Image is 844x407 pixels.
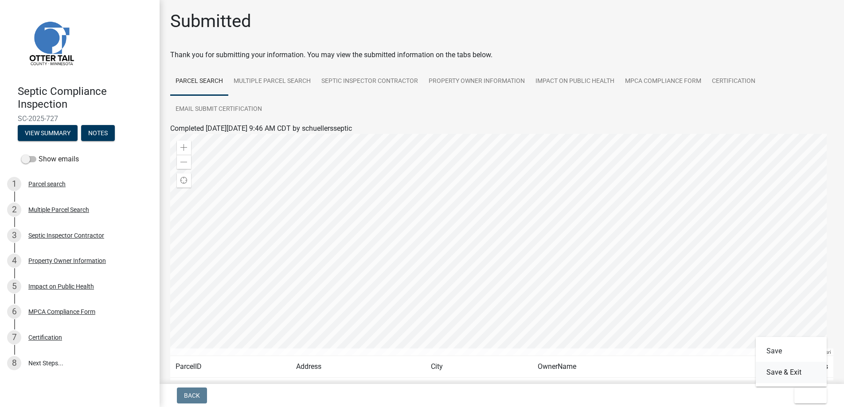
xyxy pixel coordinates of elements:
div: 2 [7,203,21,217]
span: Back [184,392,200,399]
button: Notes [81,125,115,141]
div: 1 [7,177,21,191]
div: Certification [28,334,62,340]
a: MPCA Compliance Form [620,67,707,96]
div: Zoom in [177,141,191,155]
td: OwnerName [532,356,782,378]
button: Exit [794,387,827,403]
div: Zoom out [177,155,191,169]
div: 5 [7,279,21,294]
td: [STREET_ADDRESS] [291,378,426,399]
span: Exit [801,392,814,399]
div: 3 [7,228,21,243]
div: Exit [756,337,827,387]
a: Multiple Parcel Search [228,67,316,96]
div: Multiple Parcel Search [28,207,89,213]
a: Septic Inspector Contractor [316,67,423,96]
div: 4 [7,254,21,268]
div: Property Owner Information [28,258,106,264]
button: Save [756,340,827,362]
td: FERGUS FALLS [426,378,532,399]
a: Property Owner Information [423,67,530,96]
span: Completed [DATE][DATE] 9:46 AM CDT by schuellersseptic [170,124,352,133]
div: 8 [7,356,21,370]
span: SC-2025-727 [18,114,142,123]
div: MPCA Compliance Form [28,309,95,315]
button: Back [177,387,207,403]
div: 6 [7,305,21,319]
div: Impact on Public Health [28,283,94,290]
div: Thank you for submitting your information. You may view the submitted information on the tabs below. [170,50,833,60]
a: Impact on Public Health [530,67,620,96]
a: Esri [823,349,831,355]
a: Certification [707,67,761,96]
img: Otter Tail County, Minnesota [18,9,84,76]
h1: Submitted [170,11,251,32]
div: Find my location [177,173,191,188]
td: City [426,356,532,378]
td: ParcelID [170,356,291,378]
div: Parcel search [28,181,66,187]
label: Show emails [21,154,79,164]
div: Septic Inspector Contractor [28,232,104,239]
td: [PERSON_NAME] TOY | [PERSON_NAME] [532,378,782,399]
wm-modal-confirm: Notes [81,130,115,137]
h4: Septic Compliance Inspection [18,85,152,111]
wm-modal-confirm: Summary [18,130,78,137]
div: 7 [7,330,21,344]
a: Parcel search [170,67,228,96]
a: Email Submit Certification [170,95,267,124]
td: Address [291,356,426,378]
button: Save & Exit [756,362,827,383]
td: 13000990236000 [170,378,291,399]
button: View Summary [18,125,78,141]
